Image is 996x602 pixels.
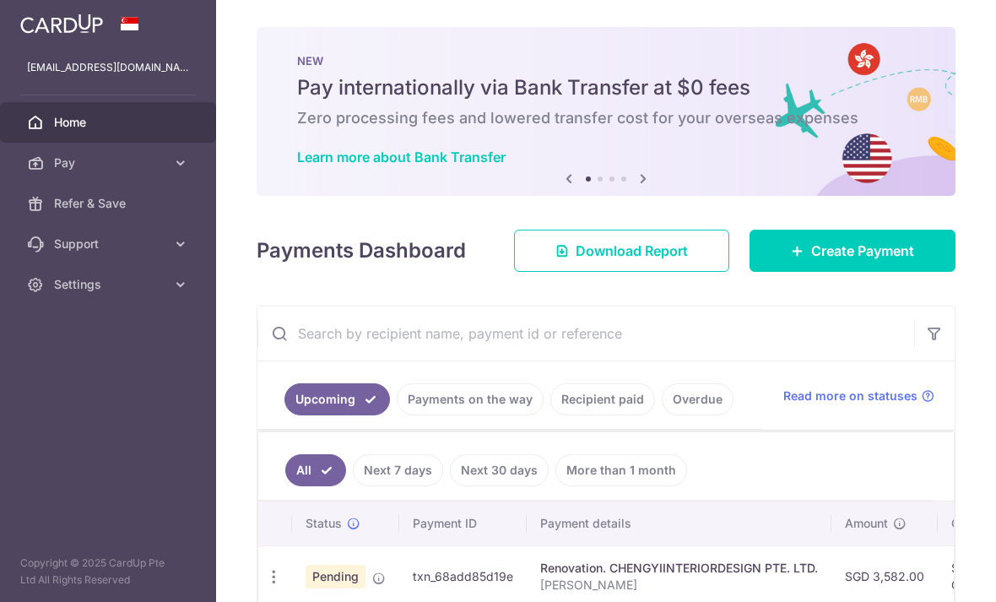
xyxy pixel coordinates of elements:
[54,114,165,131] span: Home
[54,236,165,252] span: Support
[353,454,443,486] a: Next 7 days
[576,241,688,261] span: Download Report
[399,502,527,545] th: Payment ID
[54,155,165,171] span: Pay
[297,149,506,165] a: Learn more about Bank Transfer
[527,502,831,545] th: Payment details
[284,383,390,415] a: Upcoming
[555,454,687,486] a: More than 1 month
[257,236,466,266] h4: Payments Dashboard
[54,276,165,293] span: Settings
[783,388,934,404] a: Read more on statuses
[297,54,915,68] p: NEW
[540,577,818,594] p: [PERSON_NAME]
[540,560,818,577] div: Renovation. CHENGYIINTERIORDESIGN PTE. LTD.
[783,388,918,404] span: Read more on statuses
[297,108,915,128] h6: Zero processing fees and lowered transfer cost for your overseas expenses
[54,195,165,212] span: Refer & Save
[514,230,729,272] a: Download Report
[306,515,342,532] span: Status
[845,515,888,532] span: Amount
[297,74,915,101] h5: Pay internationally via Bank Transfer at $0 fees
[811,241,914,261] span: Create Payment
[750,230,955,272] a: Create Payment
[550,383,655,415] a: Recipient paid
[20,14,103,34] img: CardUp
[662,383,733,415] a: Overdue
[306,565,365,588] span: Pending
[397,383,544,415] a: Payments on the way
[257,306,914,361] input: Search by recipient name, payment id or reference
[257,27,955,196] img: Bank transfer banner
[285,454,346,486] a: All
[450,454,549,486] a: Next 30 days
[27,59,189,76] p: [EMAIL_ADDRESS][DOMAIN_NAME]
